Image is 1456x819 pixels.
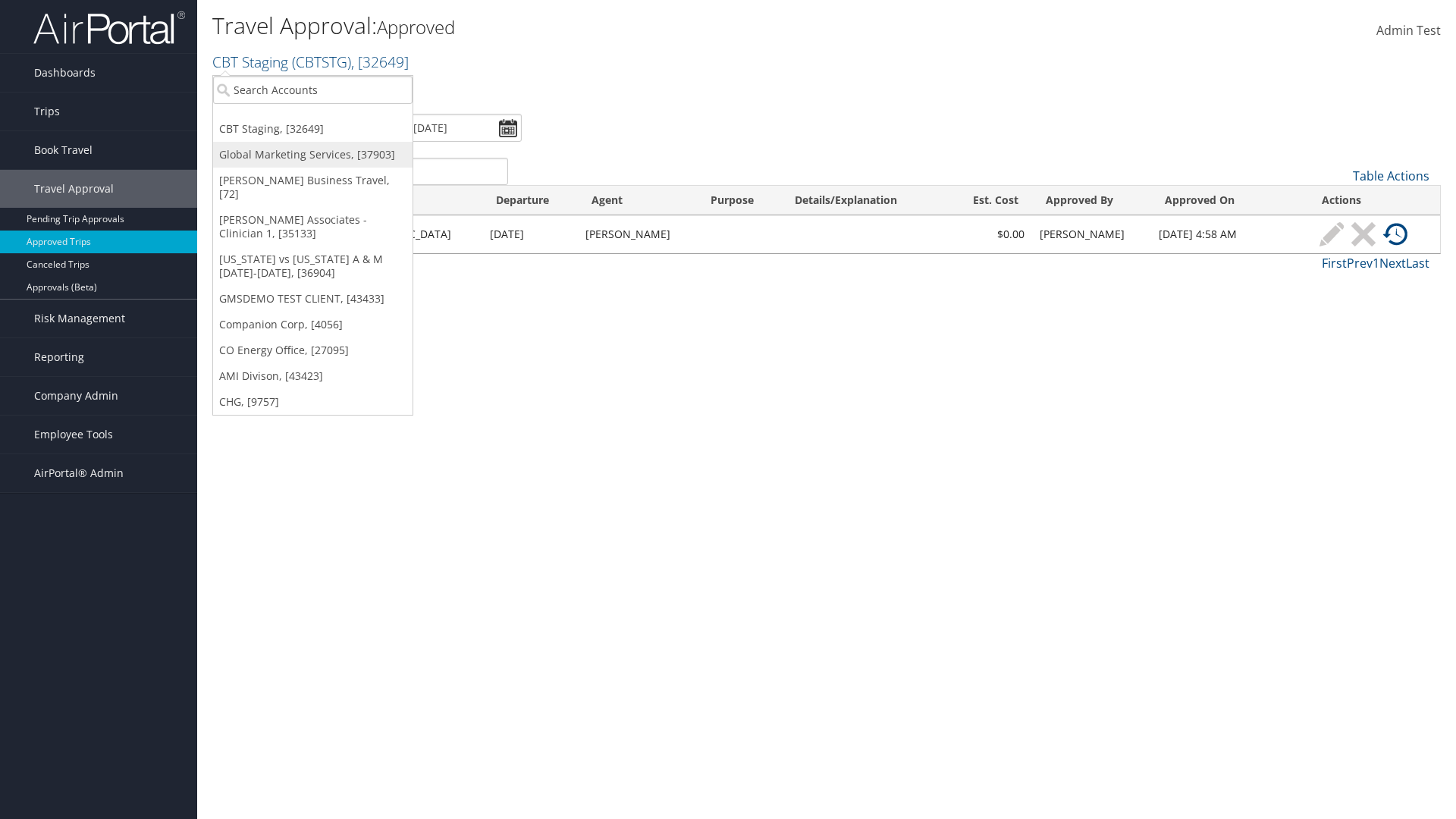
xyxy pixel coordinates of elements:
a: CHG, [9757] [213,389,413,415]
td: [DATE] 4:58 AM [1151,215,1308,253]
a: Prev [1347,255,1373,271]
a: 1 [1373,255,1379,271]
span: Travel Approval [34,170,114,208]
span: , [ 32649 ] [351,52,409,72]
td: [PERSON_NAME] [578,215,697,253]
img: ta-modify-inactive.png [1319,222,1344,246]
td: [DATE] [482,215,578,253]
a: GMSDEMO TEST CLIENT, [43433] [213,286,413,312]
th: Actions [1308,186,1440,215]
img: ta-cancel-inactive.png [1351,222,1376,246]
a: Modify [1316,222,1348,246]
small: Approved [377,14,455,39]
span: Company Admin [34,377,118,415]
a: View History [1379,222,1411,246]
th: Approved By: activate to sort column ascending [1032,186,1151,215]
span: Reporting [34,338,84,376]
th: Departure: activate to sort column ascending [482,186,578,215]
th: Agent [578,186,697,215]
a: [PERSON_NAME] Associates - Clinician 1, [35133] [213,207,413,246]
a: First [1322,255,1347,271]
th: Purpose [697,186,781,215]
a: Last [1406,255,1429,271]
a: Companion Corp, [4056] [213,312,413,337]
span: Dashboards [34,54,96,92]
th: Details/Explanation [781,186,951,215]
p: Filter: [212,80,1031,99]
th: Approved On: activate to sort column ascending [1151,186,1308,215]
span: Book Travel [34,131,93,169]
a: CO Energy Office, [27095] [213,337,413,363]
span: Employee Tools [34,416,113,453]
span: Trips [34,93,60,130]
a: [US_STATE] vs [US_STATE] A & M [DATE]-[DATE], [36904] [213,246,413,286]
span: ( CBTSTG ) [292,52,351,72]
a: Admin Test [1376,8,1441,55]
td: $0.00 [951,215,1032,253]
a: AMI Divison, [43423] [213,363,413,389]
input: Search Accounts [213,76,413,104]
a: Table Actions [1353,168,1429,184]
img: airportal-logo.png [33,10,185,45]
input: [DATE] - [DATE] [362,114,522,142]
a: Cancel [1348,222,1379,246]
span: Risk Management [34,300,125,337]
a: Next [1379,255,1406,271]
td: [PERSON_NAME] [1032,215,1151,253]
h1: Travel Approval: [212,10,1031,42]
span: AirPortal® Admin [34,454,124,492]
th: Est. Cost: activate to sort column ascending [951,186,1032,215]
a: Global Marketing Services, [37903] [213,142,413,168]
a: [PERSON_NAME] Business Travel, [72] [213,168,413,207]
span: Admin Test [1376,22,1441,39]
a: CBT Staging, [32649] [213,116,413,142]
a: CBT Staging [212,52,409,72]
img: ta-history.png [1383,222,1407,246]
